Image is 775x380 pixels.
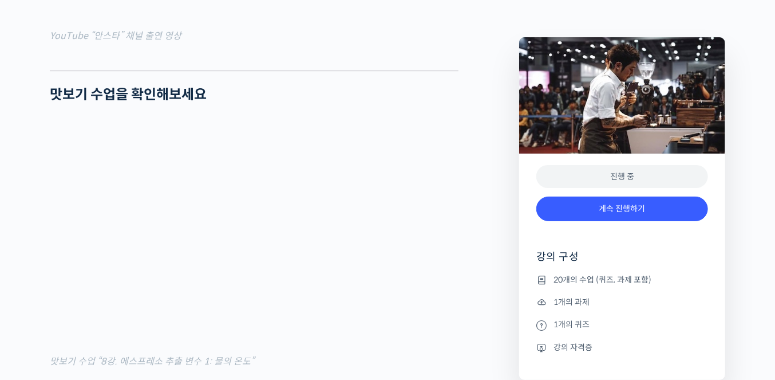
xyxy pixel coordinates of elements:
[50,30,181,42] mark: YouTube “안스타” 채널 출연 영상
[50,355,254,367] mark: 맛보기 수업 “8강. 에스프레소 추출 변수 1: 물의 온도”
[3,285,76,314] a: 홈
[536,165,708,189] div: 진행 중
[536,318,708,332] li: 1개의 퀴즈
[536,273,708,287] li: 20개의 수업 (퀴즈, 과제 포함)
[76,285,148,314] a: 대화
[536,340,708,354] li: 강의 자격증
[177,302,191,311] span: 설정
[536,197,708,221] a: 계속 진행하기
[105,303,118,312] span: 대화
[50,86,207,103] strong: 맛보기 수업을 확인해보세요
[536,250,708,273] h4: 강의 구성
[536,295,708,309] li: 1개의 과제
[36,302,43,311] span: 홈
[148,285,220,314] a: 설정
